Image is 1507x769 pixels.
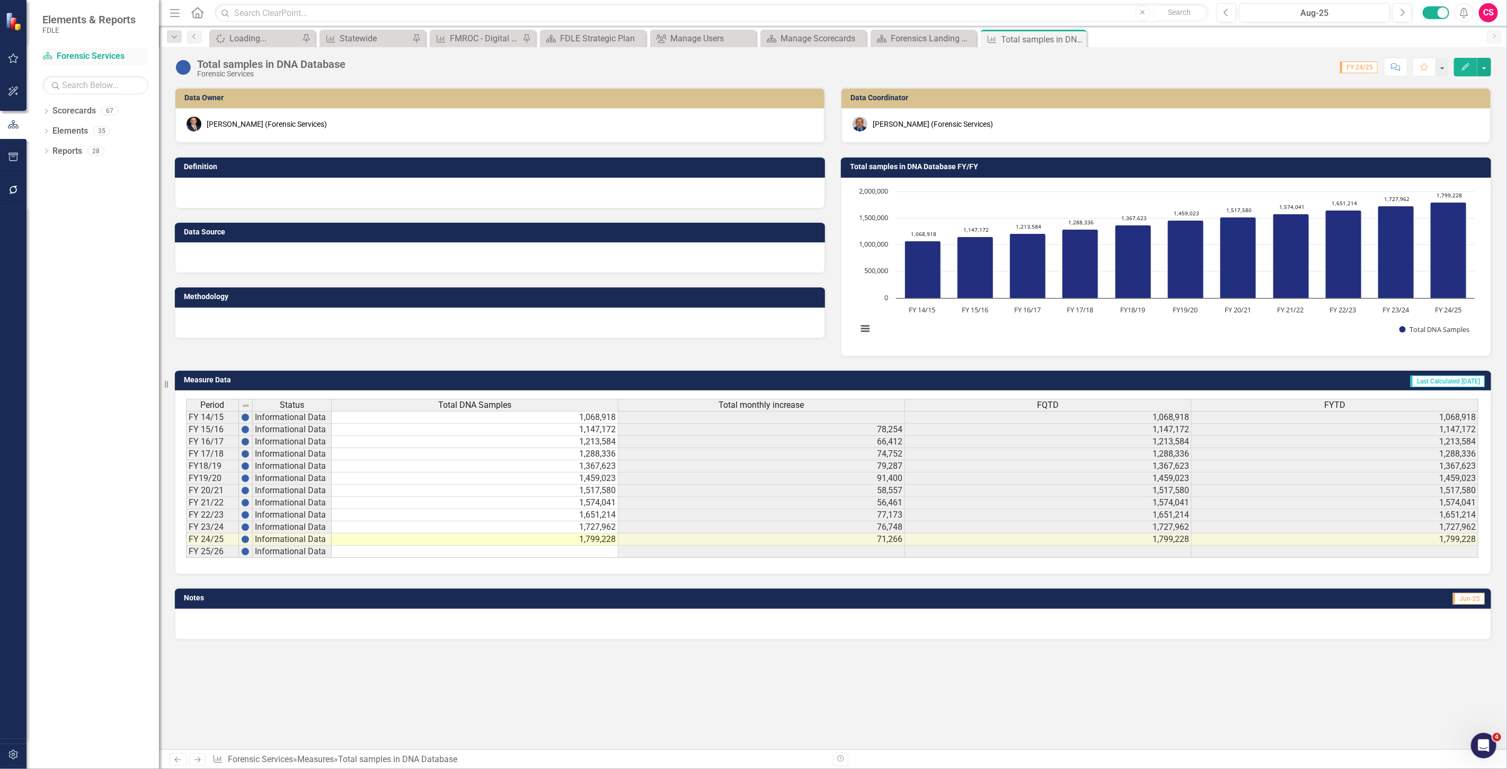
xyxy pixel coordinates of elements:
td: 1,574,041 [332,497,618,509]
path: FY 23/24, 1,727,962. Total DNA Samples. [1378,206,1414,298]
button: Show Total DNA Samples [1399,325,1470,334]
img: BgCOk07PiH71IgAAAABJRU5ErkJggg== [241,499,250,507]
path: FY 17/18, 1,288,336. Total DNA Samples. [1062,229,1098,298]
td: 1,651,214 [905,509,1192,521]
span: Total monthly increase [719,400,804,410]
text: 1,574,041 [1279,203,1305,211]
span: Search [1168,8,1191,16]
span: Status [280,400,304,410]
td: 1,651,214 [332,509,618,521]
td: Informational Data [253,424,332,436]
img: BgCOk07PiH71IgAAAABJRU5ErkJggg== [241,438,250,446]
td: 1,459,023 [332,473,618,485]
text: Total DNA Samples [1410,325,1469,334]
td: 1,213,584 [332,436,618,448]
text: FY18/19 [1120,305,1145,314]
td: 1,459,023 [905,473,1192,485]
div: Forensic Services [197,70,345,78]
img: Informational Data [175,59,192,76]
text: FY 20/21 [1225,305,1251,314]
td: 1,459,023 [1192,473,1478,485]
td: 56,461 [618,497,905,509]
td: Informational Data [253,436,332,448]
a: Scorecards [52,105,96,117]
span: 4 [1493,733,1501,741]
span: FY 24/25 [1340,62,1378,73]
button: Aug-25 [1239,3,1390,22]
td: 1,367,623 [332,460,618,473]
text: 500,000 [864,266,888,275]
td: Informational Data [253,448,332,460]
td: 66,412 [618,436,905,448]
a: FDLE Strategic Plan [543,32,643,45]
text: 2,000,000 [859,186,888,196]
td: 1,288,336 [1192,448,1478,460]
span: FYTD [1324,400,1345,410]
h3: Notes [184,594,679,602]
div: 67 [101,107,118,116]
td: 1,367,623 [905,460,1192,473]
td: FY 24/25 [186,534,239,546]
text: FY 21/22 [1278,305,1304,314]
text: 1,517,580 [1226,206,1252,214]
div: Manage Users [670,32,753,45]
text: 1,500,000 [859,213,888,222]
td: 91,400 [618,473,905,485]
path: FY 15/16, 1,147,172. Total DNA Samples. [958,237,994,298]
div: [PERSON_NAME] (Forensic Services) [207,119,327,129]
td: Informational Data [253,485,332,497]
td: Informational Data [253,473,332,485]
text: 1,068,918 [911,230,936,238]
h3: Data Coordinator [850,94,1485,102]
td: 1,799,228 [905,534,1192,546]
td: 1,367,623 [1192,460,1478,473]
div: » » [212,754,825,766]
iframe: Intercom live chat [1471,733,1496,758]
img: BgCOk07PiH71IgAAAABJRU5ErkJggg== [241,511,250,519]
span: Elements & Reports [42,13,136,26]
text: 1,000,000 [859,239,888,249]
img: ClearPoint Strategy [5,12,24,30]
text: 1,651,214 [1332,199,1357,207]
text: FY 16/17 [1014,305,1041,314]
td: 1,288,336 [905,448,1192,460]
text: 1,288,336 [1068,219,1094,226]
td: FY 21/22 [186,497,239,509]
td: 1,727,962 [332,521,618,534]
td: 1,147,172 [1192,424,1478,436]
path: FY 24/25, 1,799,228. Total DNA Samples. [1431,202,1467,298]
a: Loading... [212,32,299,45]
img: Chris Hendry [853,117,867,132]
div: Forensics Landing Page [891,32,974,45]
path: FY 21/22, 1,574,041. Total DNA Samples. [1273,214,1309,298]
button: Search [1153,5,1206,20]
span: Last Calculated [DATE] [1411,375,1485,387]
td: 1,147,172 [332,424,618,436]
div: Aug-25 [1243,7,1386,20]
small: FDLE [42,26,136,34]
text: 0 [884,293,888,302]
td: 78,254 [618,424,905,436]
button: CS [1479,3,1498,22]
td: 1,288,336 [332,448,618,460]
td: FY19/20 [186,473,239,485]
div: Chart. Highcharts interactive chart. [852,186,1480,345]
a: Manage Users [653,32,753,45]
input: Search ClearPoint... [215,4,1209,22]
td: 1,068,918 [332,411,618,424]
td: 1,147,172 [905,424,1192,436]
span: Jun-25 [1453,593,1485,605]
td: 1,727,962 [905,521,1192,534]
path: FY 20/21, 1,517,580. Total DNA Samples. [1220,217,1256,298]
div: Manage Scorecards [781,32,864,45]
td: 1,574,041 [1192,497,1478,509]
td: 77,173 [618,509,905,521]
a: Reports [52,145,82,158]
span: Period [201,400,225,410]
img: BgCOk07PiH71IgAAAABJRU5ErkJggg== [241,523,250,531]
td: FY 22/23 [186,509,239,521]
text: FY 15/16 [962,305,988,314]
td: 1,517,580 [905,485,1192,497]
input: Search Below... [42,76,148,94]
h3: Definition [184,163,820,171]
